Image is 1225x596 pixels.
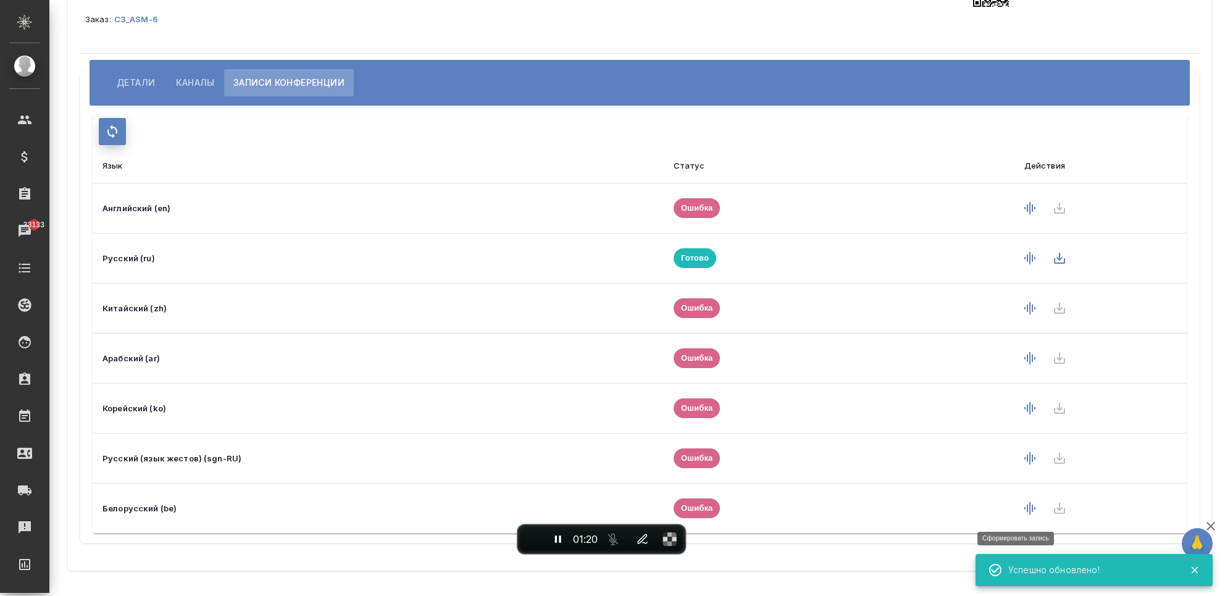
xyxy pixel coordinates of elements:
[1015,293,1045,323] button: Сформировать запись
[674,402,721,414] span: Ошибка
[1008,564,1171,576] div: Успешно обновлено!
[176,75,214,90] span: Каналы
[93,434,664,484] td: Русский (язык жестов) (sgn-RU)
[93,484,664,534] td: Белорусский (be)
[99,118,126,145] button: Обновить список
[1015,443,1045,473] button: Сформировать запись
[674,452,721,464] span: Ошибка
[16,219,52,231] span: 33133
[233,75,345,90] span: Записи конференции
[674,352,721,364] span: Ошибка
[1187,531,1208,556] span: 🙏
[1015,193,1045,223] button: Сформировать запись
[674,502,721,514] span: Ошибка
[674,202,721,214] span: Ошибка
[93,384,664,434] td: Корейский (ko)
[93,283,664,334] td: Китайский (zh)
[117,75,155,90] span: Детали
[903,148,1187,183] th: Действия
[93,334,664,384] td: Арабский (ar)
[1015,393,1045,423] button: Сформировать запись
[85,14,114,24] p: Заказ:
[1015,343,1045,373] button: Сформировать запись
[1182,528,1213,559] button: 🙏
[664,148,903,183] th: Статус
[93,183,664,233] td: Английский (en)
[93,148,664,183] th: Язык
[1182,565,1207,576] button: Закрыть
[1015,243,1045,273] button: Сформировать запись
[674,302,721,314] span: Ошибка
[93,233,664,283] td: Русский (ru)
[674,252,716,264] span: Готово
[114,14,167,24] a: C3_ASM-6
[3,216,46,246] a: 33133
